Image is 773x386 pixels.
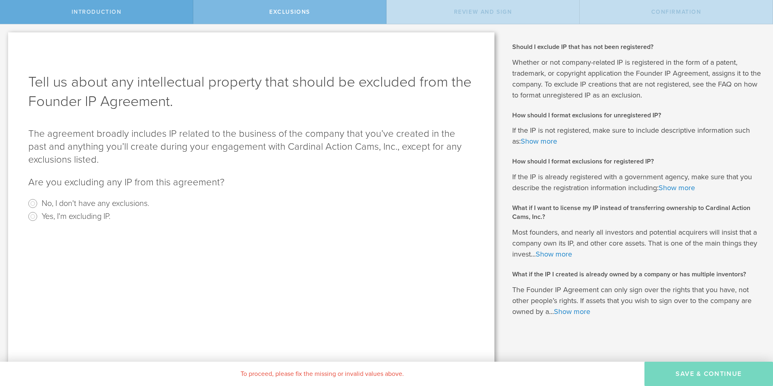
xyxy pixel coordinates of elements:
[536,250,572,259] a: Show more
[512,157,761,166] h2: How should I format exclusions for registered IP?
[454,8,512,15] span: Review and Sign
[28,176,474,189] p: Are you excluding any IP from this agreement?
[28,127,474,166] p: The agreement broadly includes IP related to the business of the company that you’ve created in t...
[651,8,701,15] span: Confirmation
[512,204,761,222] h2: What if I want to license my IP instead of transferring ownership to Cardinal Action Cams, Inc.?
[512,227,761,260] p: Most founders, and nearly all investors and potential acquirers will insist that a company own it...
[72,8,122,15] span: Introduction
[644,362,773,386] button: Save & Continue
[42,197,149,209] label: No, I don't have any exclusions.
[521,137,557,146] a: Show more
[512,42,761,51] h2: Should I exclude IP that has not been registered?
[269,8,310,15] span: Exclusions
[42,210,110,222] label: Yes, I'm excluding IP.
[512,270,761,279] h2: What if the IP I created is already owned by a company or has multiple inventors?
[28,72,474,111] h1: Tell us about any intellectual property that should be excluded from the Founder IP Agreement.
[241,370,404,378] span: To proceed, please fix the missing or invalid values above.
[512,57,761,101] p: Whether or not company-related IP is registered in the form of a patent, trademark, or copyright ...
[512,125,761,147] p: If the IP is not registered, make sure to include descriptive information such as:
[512,284,761,317] p: The Founder IP Agreement can only sign over the rights that you have, not other people’s rights. ...
[512,111,761,120] h2: How should I format exclusions for unregistered IP?
[659,183,695,192] a: Show more
[554,307,590,316] a: Show more
[512,172,761,193] p: If the IP is already registered with a government agency, make sure that you describe the registr...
